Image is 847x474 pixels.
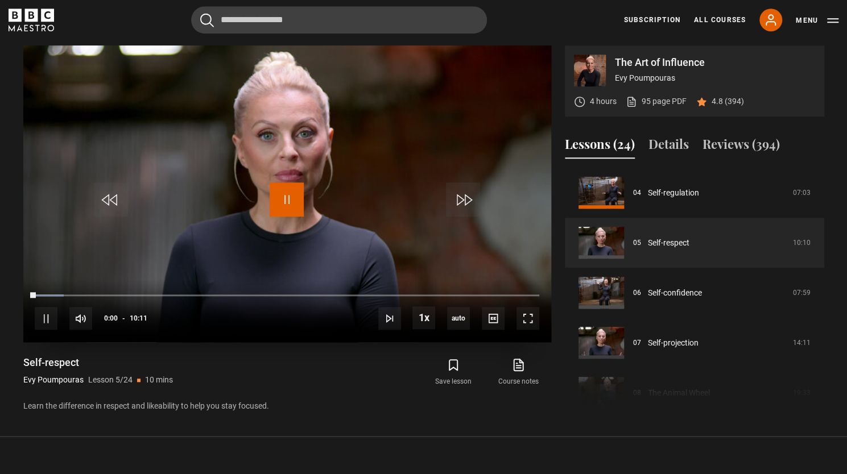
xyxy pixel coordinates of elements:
[104,308,118,329] span: 0:00
[626,95,687,107] a: 95 page PDF
[486,356,551,389] a: Course notes
[421,356,486,389] button: Save lesson
[35,294,539,297] div: Progress Bar
[648,237,689,249] a: Self-respect
[23,45,551,342] video-js: Video Player
[565,135,635,159] button: Lessons (24)
[23,356,173,369] h1: Self-respect
[9,9,54,31] svg: BBC Maestro
[23,400,551,412] p: Learn the difference in respect and likeability to help you stay focused.
[378,307,401,330] button: Next Lesson
[703,135,780,159] button: Reviews (394)
[624,15,680,25] a: Subscription
[648,287,702,299] a: Self-confidence
[23,374,84,386] p: Evy Poumpouras
[615,72,815,84] p: Evy Poumpouras
[122,314,125,322] span: -
[447,307,470,330] div: Current quality: 720p
[648,135,689,159] button: Details
[648,337,699,349] a: Self-projection
[517,307,539,330] button: Fullscreen
[88,374,133,386] p: Lesson 5/24
[590,95,617,107] p: 4 hours
[35,307,57,330] button: Pause
[130,308,147,329] span: 10:11
[796,15,838,26] button: Toggle navigation
[69,307,92,330] button: Mute
[412,306,435,329] button: Playback Rate
[200,13,214,27] button: Submit the search query
[145,374,173,386] p: 10 mins
[615,57,815,68] p: The Art of Influence
[191,6,487,34] input: Search
[482,307,505,330] button: Captions
[648,187,699,199] a: Self-regulation
[447,307,470,330] span: auto
[694,15,746,25] a: All Courses
[712,95,744,107] p: 4.8 (394)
